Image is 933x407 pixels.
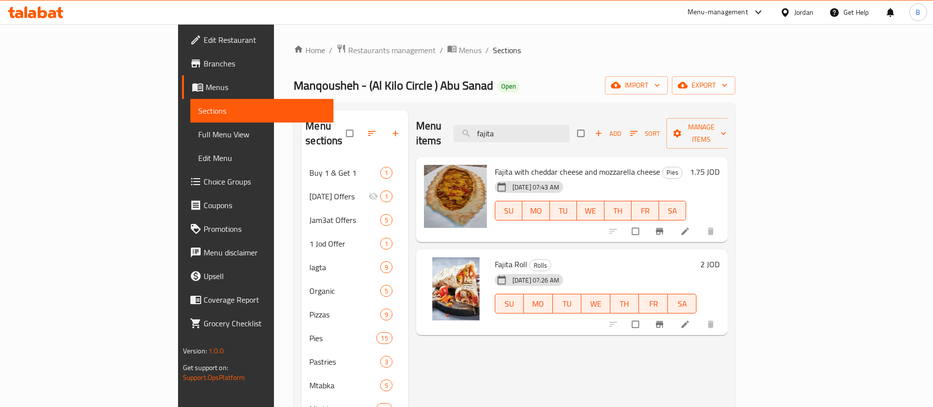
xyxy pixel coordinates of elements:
[198,128,326,140] span: Full Menu View
[674,121,728,146] span: Manage items
[630,128,660,139] span: Sort
[662,167,682,178] span: Pies
[526,204,546,218] span: MO
[577,201,604,220] button: WE
[204,58,326,69] span: Branches
[668,294,697,313] button: SA
[309,261,380,273] span: lagta
[680,226,692,236] a: Edit menu item
[301,279,408,303] div: Organic5
[626,315,647,334] span: Select to update
[206,81,326,93] span: Menus
[509,183,563,192] span: [DATE] 07:43 AM
[529,259,551,271] div: Rolls
[301,185,408,208] div: [DATE] Offers1
[368,191,378,201] svg: Inactive section
[628,126,662,141] button: Sort
[381,357,392,367] span: 3
[672,76,735,94] button: export
[309,332,376,344] span: Pies
[553,294,582,313] button: TU
[204,317,326,329] span: Grocery Checklist
[509,276,563,285] span: [DATE] 07:26 AM
[424,257,487,320] img: Fajita Roll
[309,379,380,391] div: Mtabka
[380,238,392,250] div: items
[380,214,392,226] div: items
[381,216,392,225] span: 5
[495,164,660,179] span: Fajita with cheddar cheese and mozzarella cheese
[381,168,392,178] span: 1
[309,356,380,368] span: Pastries
[204,199,326,211] span: Coupons
[700,313,723,335] button: delete
[459,44,482,56] span: Menus
[495,257,527,272] span: Fajita Roll
[605,76,668,94] button: import
[204,270,326,282] span: Upsell
[572,124,592,143] span: Select section
[635,204,655,218] span: FR
[190,123,334,146] a: Full Menu View
[499,297,520,311] span: SU
[182,241,334,264] a: Menu disclaimer
[592,126,624,141] span: Add item
[183,361,228,374] span: Get support on:
[182,264,334,288] a: Upsell
[554,204,573,218] span: TU
[485,44,489,56] li: /
[495,201,522,220] button: SU
[524,294,553,313] button: MO
[301,161,408,185] div: Buy 1 & Get 11
[700,220,723,242] button: delete
[585,297,606,311] span: WE
[204,223,326,235] span: Promotions
[309,190,368,202] div: Ramadan Offers
[182,312,334,335] a: Grocery Checklist
[309,238,380,250] span: 1 Jod Offer
[336,44,436,57] a: Restaurants management
[581,294,610,313] button: WE
[639,294,668,313] button: FR
[680,319,692,329] a: Edit menu item
[309,167,380,179] div: Buy 1 & Get 1
[183,371,245,384] a: Support.OpsPlatform
[381,192,392,201] span: 1
[700,257,720,271] h6: 2 JOD
[380,379,392,391] div: items
[666,118,736,149] button: Manage items
[613,79,660,92] span: import
[301,303,408,326] div: Pizzas9
[377,334,391,343] span: 15
[301,350,408,374] div: Pastries3
[209,344,224,357] span: 1.0.0
[294,44,735,57] nav: breadcrumb
[424,165,487,228] img: Fajita with cheddar cheese and mozzarella cheese
[309,309,380,320] span: Pizzas
[182,52,334,75] a: Branches
[301,232,408,255] div: 1 Jod Offer1
[361,123,385,144] span: Sort sections
[182,193,334,217] a: Coupons
[198,105,326,117] span: Sections
[340,124,361,143] span: Select all sections
[557,297,578,311] span: TU
[309,285,380,297] span: Organic
[190,146,334,170] a: Edit Menu
[385,123,408,144] button: Add section
[204,176,326,188] span: Choice Groups
[626,222,647,241] span: Select to update
[309,214,380,226] span: Jam3at Offers
[380,309,392,320] div: items
[688,6,748,18] div: Menu-management
[301,326,408,350] div: Pies15
[348,44,436,56] span: Restaurants management
[497,82,520,91] span: Open
[381,286,392,296] span: 5
[453,125,570,142] input: search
